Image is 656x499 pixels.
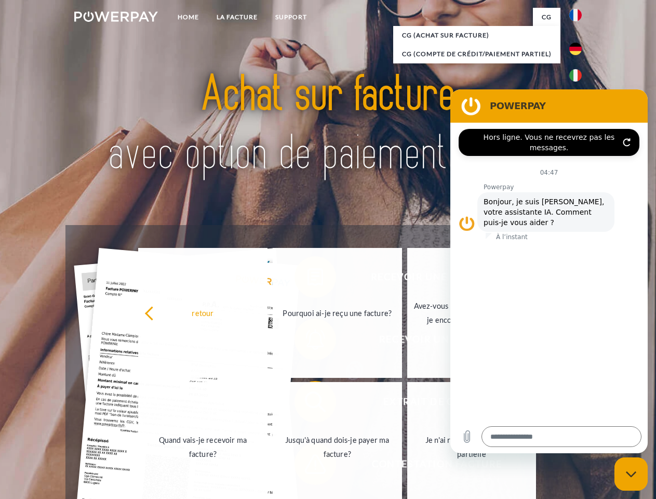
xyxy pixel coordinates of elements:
[169,8,208,27] a: Home
[413,433,530,461] div: Je n'ai reçu qu'une livraison partielle
[99,50,557,199] img: title-powerpay_fr.svg
[279,306,396,320] div: Pourquoi ai-je reçu une facture?
[144,433,261,461] div: Quand vais-je recevoir ma facture?
[569,43,582,55] img: de
[279,433,396,461] div: Jusqu'à quand dois-je payer ma facture?
[144,306,261,320] div: retour
[266,8,316,27] a: Support
[74,11,158,22] img: logo-powerpay-white.svg
[413,299,530,327] div: Avez-vous reçu mes paiements, ai-je encore un solde ouvert?
[208,8,266,27] a: LA FACTURE
[533,8,560,27] a: CG
[614,457,648,491] iframe: Bouton de lancement de la fenêtre de messagerie, conversation en cours
[393,26,560,45] a: CG (achat sur facture)
[393,45,560,63] a: CG (Compte de crédit/paiement partiel)
[450,89,648,453] iframe: Fenêtre de messagerie
[407,248,537,378] a: Avez-vous reçu mes paiements, ai-je encore un solde ouvert?
[569,69,582,82] img: it
[569,9,582,21] img: fr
